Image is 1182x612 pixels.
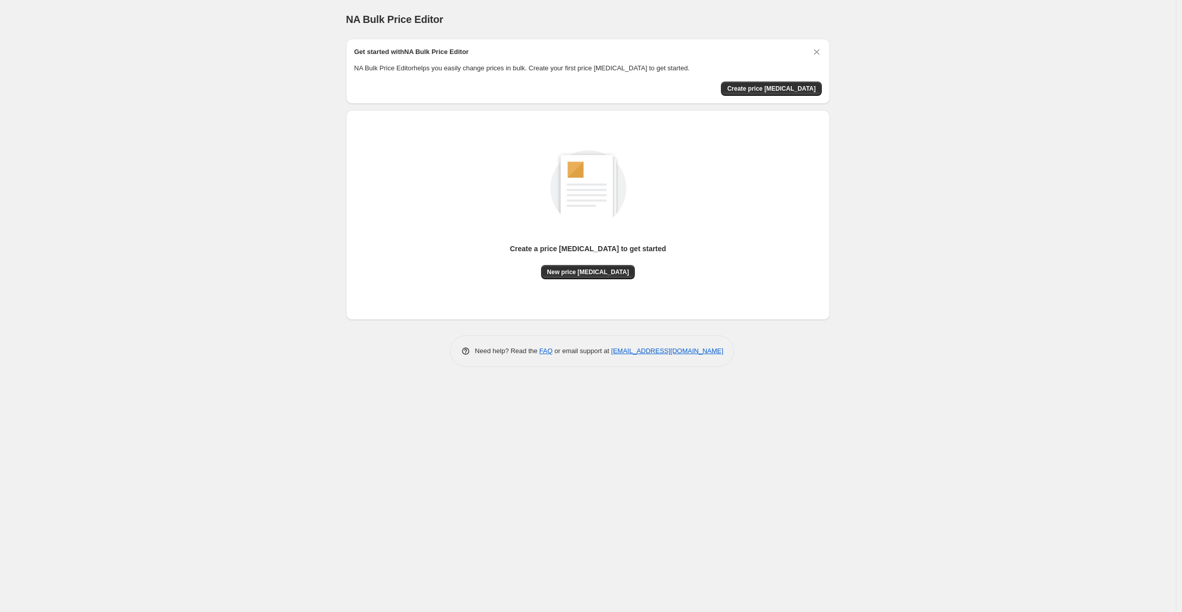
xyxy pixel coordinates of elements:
[510,244,666,254] p: Create a price [MEDICAL_DATA] to get started
[475,347,540,355] span: Need help? Read the
[540,347,553,355] a: FAQ
[721,82,822,96] button: Create price change job
[547,268,629,276] span: New price [MEDICAL_DATA]
[346,14,443,25] span: NA Bulk Price Editor
[354,47,469,57] h2: Get started with NA Bulk Price Editor
[541,265,635,279] button: New price [MEDICAL_DATA]
[727,85,816,93] span: Create price [MEDICAL_DATA]
[611,347,723,355] a: [EMAIL_ADDRESS][DOMAIN_NAME]
[354,63,822,73] p: NA Bulk Price Editor helps you easily change prices in bulk. Create your first price [MEDICAL_DAT...
[553,347,611,355] span: or email support at
[812,47,822,57] button: Dismiss card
